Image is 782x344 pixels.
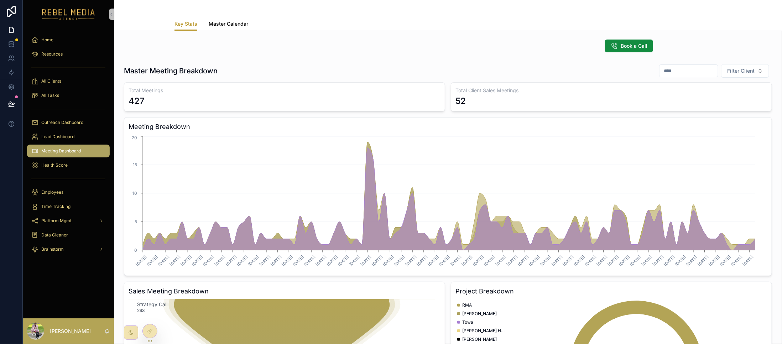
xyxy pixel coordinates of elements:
[742,254,755,267] text: [DATE]
[314,254,327,267] text: [DATE]
[41,78,61,84] span: All Clients
[259,254,271,267] text: [DATE]
[449,254,462,267] text: [DATE]
[27,33,110,46] a: Home
[326,254,339,267] text: [DATE]
[27,89,110,102] a: All Tasks
[27,159,110,172] a: Health Score
[41,134,74,140] span: Lead Dashboard
[27,186,110,199] a: Employees
[405,254,417,267] text: [DATE]
[27,48,110,61] a: Resources
[41,37,53,43] span: Home
[42,9,95,20] img: App logo
[41,218,72,224] span: Platform Mgmt
[371,254,384,267] text: [DATE]
[209,20,248,27] span: Master Calendar
[174,17,197,31] a: Key Stats
[708,254,721,267] text: [DATE]
[517,254,530,267] text: [DATE]
[137,302,167,308] text: Strategy Call
[506,254,518,267] text: [DATE]
[427,254,440,267] text: [DATE]
[494,254,507,267] text: [DATE]
[41,51,63,57] span: Resources
[168,254,181,267] text: [DATE]
[213,254,226,267] text: [DATE]
[462,328,505,334] span: [PERSON_NAME] Healthcare Advisors
[41,246,64,252] span: Brainstorm
[41,148,81,154] span: Meeting Dashboard
[27,200,110,213] a: Time Tracking
[157,254,170,267] text: [DATE]
[134,247,137,253] tspan: 0
[618,254,631,267] text: [DATE]
[727,67,755,74] span: Filter Client
[685,254,698,267] text: [DATE]
[41,162,68,168] span: Health Score
[270,254,282,267] text: [DATE]
[225,254,238,267] text: [DATE]
[455,87,767,94] h3: Total Client Sales Meetings
[462,319,473,325] span: Towa
[41,204,71,209] span: Time Tracking
[292,254,305,267] text: [DATE]
[462,337,497,342] span: [PERSON_NAME]
[641,254,653,267] text: [DATE]
[462,302,472,308] span: RMA
[281,254,294,267] text: [DATE]
[730,254,743,267] text: [DATE]
[348,254,361,267] text: [DATE]
[174,20,197,27] span: Key Stats
[132,135,137,140] tspan: 20
[719,254,732,267] text: [DATE]
[133,162,137,167] tspan: 15
[247,254,260,267] text: [DATE]
[393,254,406,267] text: [DATE]
[124,66,218,76] h1: Master Meeting Breakdown
[129,286,440,296] h3: Sales Meeting Breakdown
[652,254,664,267] text: [DATE]
[41,189,63,195] span: Employees
[461,254,474,267] text: [DATE]
[27,145,110,157] a: Meeting Dashboard
[236,254,249,267] text: [DATE]
[129,95,145,107] div: 427
[41,93,59,98] span: All Tasks
[202,254,215,267] text: [DATE]
[605,40,653,52] button: Book a Call
[337,254,350,267] text: [DATE]
[146,254,159,267] text: [DATE]
[129,135,767,271] div: chart
[674,254,687,267] text: [DATE]
[132,191,137,196] tspan: 10
[129,122,767,132] h3: Meeting Breakdown
[472,254,485,267] text: [DATE]
[27,214,110,227] a: Platform Mgmt
[416,254,428,267] text: [DATE]
[721,64,769,78] button: Select Button
[135,254,147,267] text: [DATE]
[50,328,91,335] p: [PERSON_NAME]
[462,311,497,317] span: [PERSON_NAME]
[573,254,586,267] text: [DATE]
[438,254,451,267] text: [DATE]
[455,95,466,107] div: 52
[455,286,767,296] h3: Project Breakdown
[191,254,204,267] text: [DATE]
[551,254,563,267] text: [DATE]
[27,243,110,256] a: Brainstorm
[209,17,248,32] a: Master Calendar
[27,75,110,88] a: All Clients
[528,254,541,267] text: [DATE]
[595,254,608,267] text: [DATE]
[562,254,575,267] text: [DATE]
[303,254,316,267] text: [DATE]
[663,254,676,267] text: [DATE]
[629,254,642,267] text: [DATE]
[584,254,597,267] text: [DATE]
[41,232,68,238] span: Data Cleaner
[27,116,110,129] a: Outreach Dashboard
[135,219,137,224] tspan: 5
[539,254,552,267] text: [DATE]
